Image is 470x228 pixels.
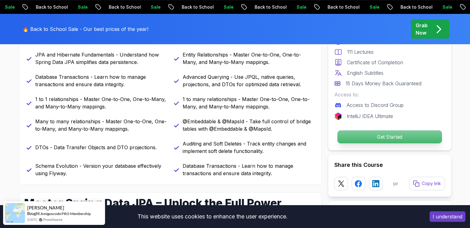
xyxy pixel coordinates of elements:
[23,25,148,33] p: 🔥 Back to School Sale - Our best prices of the year!
[334,91,445,98] p: Access to:
[35,51,167,66] p: JPA and Hibernate Fundamentals - Understand how Spring Data JPA simplifies data persistence.
[218,4,237,10] p: Sale
[321,4,363,10] p: Back to School
[347,112,393,120] p: IntelliJ IDEA Ultimate
[145,4,164,10] p: Sale
[35,73,167,88] p: Database Transactions - Learn how to manage transactions and ensure data integrity.
[337,130,442,144] button: Get Started
[30,4,72,10] p: Back to School
[394,4,436,10] p: Back to School
[347,59,403,66] p: Certificate of Completion
[436,4,456,10] p: Sale
[27,217,37,222] span: [DATE]
[422,180,441,187] p: Copy link
[27,211,40,216] span: Bought
[35,95,167,110] p: 1 to 1 relationships - Master One-to-One, One-to-Many, and Many-to-Many mappings.
[176,4,218,10] p: Back to School
[5,203,25,223] img: provesource social proof notification image
[337,130,442,143] p: Get Started
[347,48,374,56] p: 111 Lectures
[35,144,157,151] p: DTOs - Data Transfer Objects and DTO projections.
[43,217,62,222] a: ProveSource
[24,197,287,222] h1: Master Spring Data JPA – Unlock the Full Power of ORM in [GEOGRAPHIC_DATA]
[416,22,428,36] p: Grab Now
[183,73,314,88] p: Advanced Querying - Use JPQL, native queries, projections, and DTOs for optimized data retrieval.
[347,69,383,77] p: English Subtitles
[183,51,314,66] p: Entity Relationships - Master One-to-One, One-to-Many, and Many-to-Many mappings.
[248,4,290,10] p: Back to School
[430,211,465,222] button: Accept cookies
[345,80,421,87] p: 15 Days Money Back Guaranteed
[290,4,310,10] p: Sale
[183,118,314,133] p: @Embeddable & @MapsId - Take full control of bridge tables with @Embeddable & @MapsId.
[334,161,445,169] h2: Share this Course
[363,4,383,10] p: Sale
[103,4,145,10] p: Back to School
[72,4,91,10] p: Sale
[183,162,314,177] p: Database Transactions - Learn how to manage transactions and ensure data integrity.
[35,162,167,177] p: Schema Evolution - Version your database effectively using Flyway.
[183,95,314,110] p: 1 to many relationships - Master One-to-One, One-to-Many, and Many-to-Many mappings.
[183,140,314,155] p: Auditing and Soft Deletes - Track entity changes and implement soft delete functionality.
[347,101,404,109] p: Access to Discord Group
[27,205,64,210] span: [PERSON_NAME]
[5,210,420,223] div: This website uses cookies to enhance the user experience.
[409,177,445,190] button: Copy link
[393,180,398,187] p: or
[35,118,167,133] p: Many to many relationships - Master One-to-One, One-to-Many, and Many-to-Many mappings.
[334,112,342,120] img: jetbrains logo
[40,211,91,216] a: Amigoscode PRO Membership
